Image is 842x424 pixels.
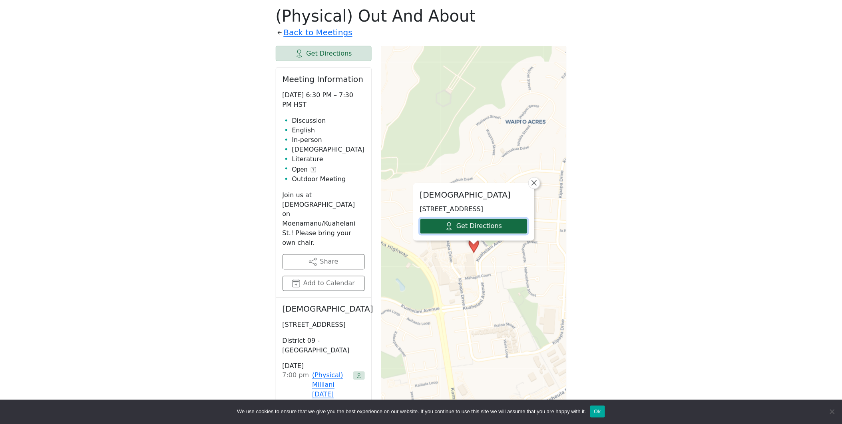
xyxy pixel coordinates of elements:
h2: [DEMOGRAPHIC_DATA] [420,190,527,200]
a: Back to Meetings [284,26,352,40]
a: Get Directions [276,46,372,61]
a: Get Directions [420,219,527,234]
li: Discussion [292,116,365,126]
p: District 09 - [GEOGRAPHIC_DATA] [283,336,365,356]
h2: [DEMOGRAPHIC_DATA] [283,304,365,314]
span: No [828,408,836,416]
button: Ok [590,406,605,418]
button: Add to Calendar [283,276,365,291]
a: (Physical) Mililani [DATE] Night Mens Stag [312,371,350,419]
h2: Meeting Information [283,74,365,84]
p: [STREET_ADDRESS] [420,204,527,214]
span: × [530,178,538,188]
button: Open [292,165,316,174]
li: Literature [292,154,365,164]
li: Outdoor Meeting [292,174,365,184]
li: English [292,126,365,135]
p: [DATE] 6:30 PM – 7:30 PM HST [283,90,365,110]
p: Join us at [DEMOGRAPHIC_DATA] on Moenamanu/Kuahelani St.! Please bring your own chair. [283,190,365,248]
p: [STREET_ADDRESS] [283,320,365,330]
li: [DEMOGRAPHIC_DATA] [292,145,365,154]
li: In-person [292,135,365,145]
h3: [DATE] [283,362,365,371]
h1: (Physical) Out And About [276,6,567,26]
span: We use cookies to ensure that we give you the best experience on our website. If you continue to ... [237,408,586,416]
button: Share [283,254,365,270]
span: Open [292,165,308,174]
a: Close popup [528,177,540,189]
